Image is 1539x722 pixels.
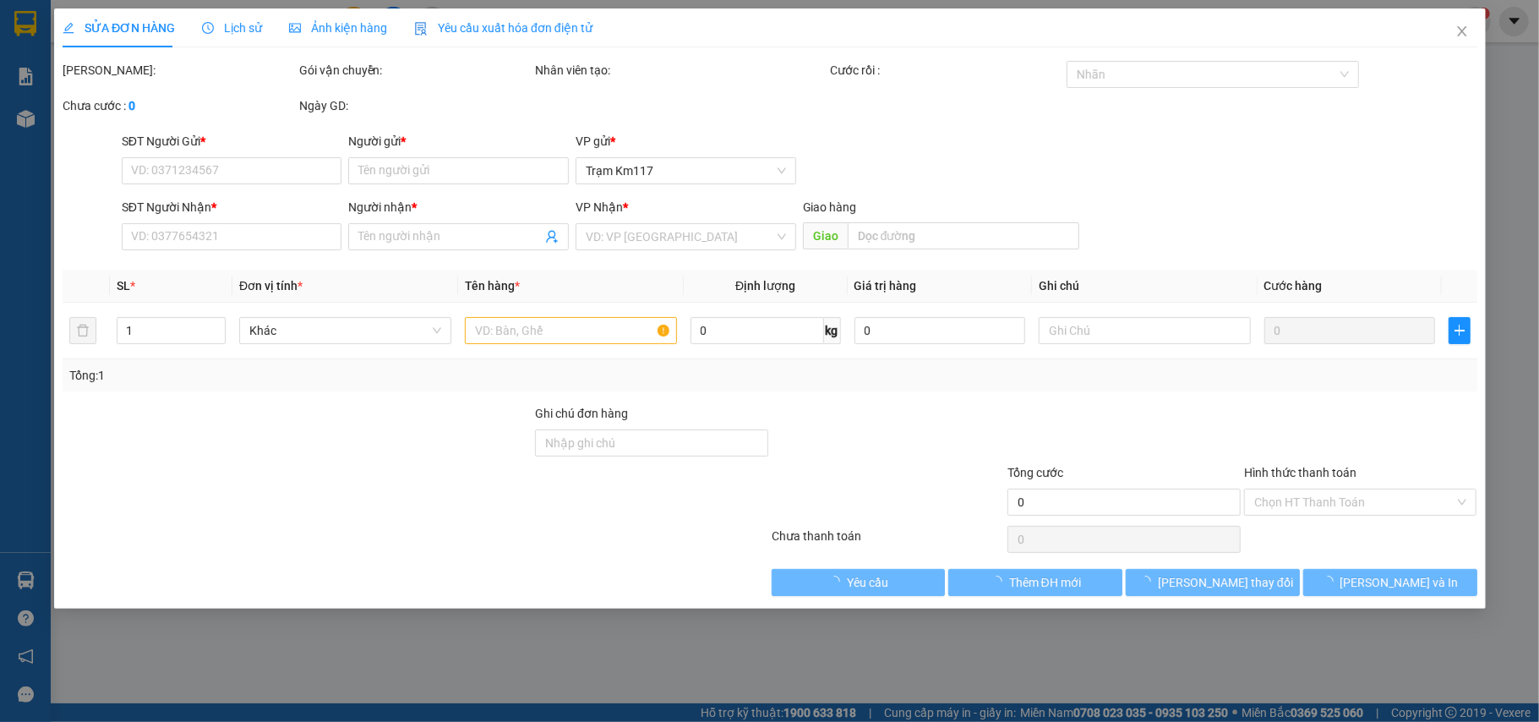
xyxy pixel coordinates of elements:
div: Tổng: 1 [69,366,595,385]
span: [PERSON_NAME] và In [1340,573,1458,592]
span: loading [828,576,847,588]
button: [PERSON_NAME] và In [1303,569,1477,596]
div: [PERSON_NAME]: [63,61,296,79]
span: Lịch sử [202,21,262,35]
div: Người nhận [348,198,569,216]
label: Hình thức thanh toán [1244,466,1356,479]
span: SỬA ĐƠN HÀNG [63,21,175,35]
span: Yêu cầu xuất hóa đơn điện tử [414,21,592,35]
span: Khác [249,318,441,343]
span: loading [1139,576,1158,588]
div: Chưa thanh toán [769,527,1006,556]
button: Thêm ĐH mới [948,569,1122,596]
div: VP gửi [576,132,796,150]
span: Thêm ĐH mới [1008,573,1080,592]
span: loading [990,576,1008,588]
span: Giao hàng [802,200,856,214]
span: SL [116,279,129,293]
span: kg [823,317,840,344]
img: icon [414,22,428,36]
span: Giá trị hàng [854,279,916,293]
div: Người gửi [348,132,569,150]
button: Close [1438,8,1485,56]
span: clock-circle [202,22,214,34]
span: Ảnh kiện hàng [289,21,387,35]
label: Ghi chú đơn hàng [535,407,628,420]
input: 0 [1263,317,1434,344]
span: plus [1449,324,1470,337]
span: [PERSON_NAME] thay đổi [1158,573,1293,592]
span: Tổng cước [1007,466,1063,479]
span: picture [289,22,301,34]
div: SĐT Người Gửi [122,132,342,150]
span: Trạm Km117 [586,158,786,183]
span: edit [63,22,74,34]
span: Định lượng [735,279,795,293]
input: VD: Bàn, Ghế [465,317,677,344]
div: Cước rồi : [830,61,1063,79]
button: [PERSON_NAME] thay đổi [1126,569,1300,596]
div: SĐT Người Nhận [122,198,342,216]
span: Tên hàng [465,279,520,293]
input: Dọc đường [847,222,1079,249]
button: plus [1449,317,1471,344]
button: Yêu cầu [772,569,946,596]
span: close [1454,25,1468,38]
input: Ghi Chú [1039,317,1251,344]
span: Cước hàng [1263,279,1322,293]
button: delete [69,317,96,344]
th: Ghi chú [1032,270,1258,303]
b: 0 [128,99,135,112]
div: Gói vận chuyển: [298,61,532,79]
span: loading [1321,576,1340,588]
span: user-add [545,230,559,243]
div: Chưa cước : [63,96,296,115]
span: Giao [802,222,847,249]
span: Đơn vị tính [239,279,303,293]
span: Yêu cầu [847,573,888,592]
div: Nhân viên tạo: [535,61,827,79]
div: Ngày GD: [298,96,532,115]
span: VP Nhận [576,200,623,214]
input: Ghi chú đơn hàng [535,429,768,457]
